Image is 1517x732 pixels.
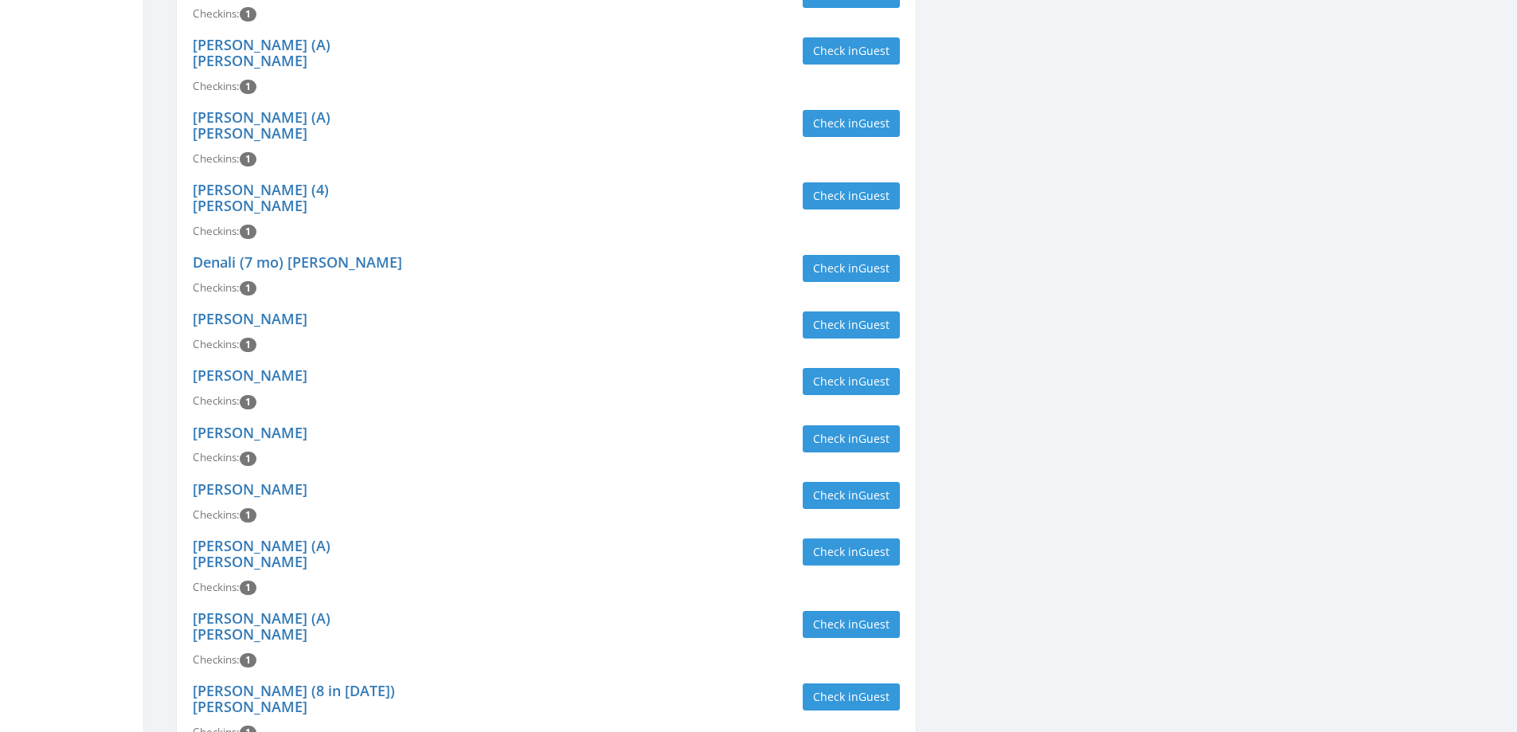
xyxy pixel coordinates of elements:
[193,652,240,667] span: Checkins:
[193,609,330,644] a: [PERSON_NAME] (A) [PERSON_NAME]
[193,108,330,143] a: [PERSON_NAME] (A) [PERSON_NAME]
[240,152,256,166] span: Checkin count
[240,452,256,466] span: Checkin count
[858,487,889,503] span: Guest
[193,224,240,238] span: Checkins:
[240,80,256,94] span: Checkin count
[240,281,256,296] span: Checkin count
[858,260,889,276] span: Guest
[803,368,900,395] button: Check inGuest
[858,115,889,131] span: Guest
[193,35,330,70] a: [PERSON_NAME] (A) [PERSON_NAME]
[240,225,256,239] span: Checkin count
[193,580,240,594] span: Checkins:
[193,423,307,442] a: [PERSON_NAME]
[803,482,900,509] button: Check inGuest
[803,425,900,452] button: Check inGuest
[803,683,900,710] button: Check inGuest
[240,581,256,595] span: Checkin count
[803,255,900,282] button: Check inGuest
[240,338,256,352] span: Checkin count
[858,188,889,203] span: Guest
[193,366,307,385] a: [PERSON_NAME]
[858,43,889,58] span: Guest
[803,611,900,638] button: Check inGuest
[803,37,900,65] button: Check inGuest
[193,507,240,522] span: Checkins:
[193,337,240,351] span: Checkins:
[193,450,240,464] span: Checkins:
[193,280,240,295] span: Checkins:
[193,480,307,499] a: [PERSON_NAME]
[240,395,256,409] span: Checkin count
[193,536,330,571] a: [PERSON_NAME] (A) [PERSON_NAME]
[803,182,900,209] button: Check inGuest
[240,508,256,523] span: Checkin count
[240,653,256,667] span: Checkin count
[193,681,395,716] a: [PERSON_NAME] (8 in [DATE]) [PERSON_NAME]
[858,689,889,704] span: Guest
[240,7,256,22] span: Checkin count
[193,309,307,328] a: [PERSON_NAME]
[858,374,889,389] span: Guest
[858,544,889,559] span: Guest
[803,311,900,339] button: Check inGuest
[193,180,329,215] a: [PERSON_NAME] (4) [PERSON_NAME]
[803,538,900,566] button: Check inGuest
[193,6,240,21] span: Checkins:
[858,431,889,446] span: Guest
[858,317,889,332] span: Guest
[193,252,402,272] a: Denali (7 mo) [PERSON_NAME]
[193,151,240,166] span: Checkins:
[193,393,240,408] span: Checkins:
[803,110,900,137] button: Check inGuest
[193,79,240,93] span: Checkins:
[858,617,889,632] span: Guest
